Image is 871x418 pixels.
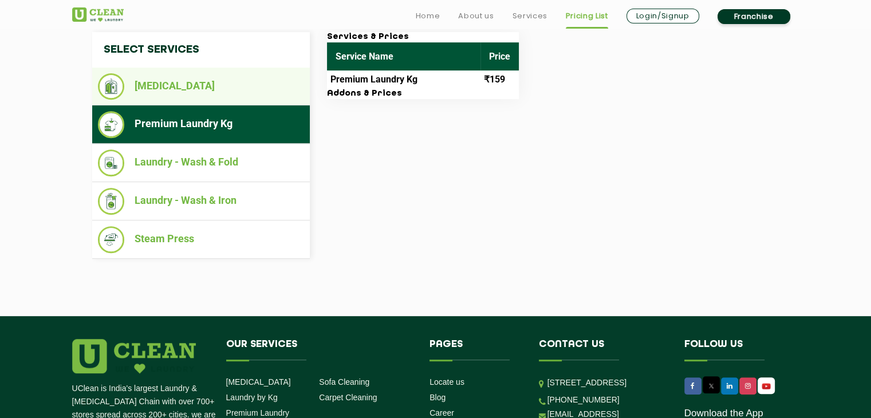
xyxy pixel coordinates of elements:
[429,408,454,417] a: Career
[319,393,377,402] a: Carpet Cleaning
[759,380,774,392] img: UClean Laundry and Dry Cleaning
[72,7,124,22] img: UClean Laundry and Dry Cleaning
[327,70,480,89] td: Premium Laundry Kg
[327,89,519,99] h3: Addons & Prices
[429,339,522,361] h4: Pages
[98,111,304,138] li: Premium Laundry Kg
[416,9,440,23] a: Home
[226,339,413,361] h4: Our Services
[98,226,304,253] li: Steam Press
[98,73,125,100] img: Dry Cleaning
[98,149,125,176] img: Laundry - Wash & Fold
[429,393,446,402] a: Blog
[98,226,125,253] img: Steam Press
[458,9,494,23] a: About us
[226,408,290,417] a: Premium Laundry
[547,395,620,404] a: [PHONE_NUMBER]
[512,9,547,23] a: Services
[480,42,519,70] th: Price
[98,111,125,138] img: Premium Laundry Kg
[547,376,667,389] p: [STREET_ADDRESS]
[98,188,304,215] li: Laundry - Wash & Iron
[684,339,785,361] h4: Follow us
[718,9,790,24] a: Franchise
[327,32,519,42] h3: Services & Prices
[319,377,369,387] a: Sofa Cleaning
[98,188,125,215] img: Laundry - Wash & Iron
[327,42,480,70] th: Service Name
[226,377,291,387] a: [MEDICAL_DATA]
[98,73,304,100] li: [MEDICAL_DATA]
[72,339,196,373] img: logo.png
[480,70,519,89] td: ₹159
[226,393,278,402] a: Laundry by Kg
[92,32,310,68] h4: Select Services
[429,377,464,387] a: Locate us
[566,9,608,23] a: Pricing List
[539,339,667,361] h4: Contact us
[626,9,699,23] a: Login/Signup
[98,149,304,176] li: Laundry - Wash & Fold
